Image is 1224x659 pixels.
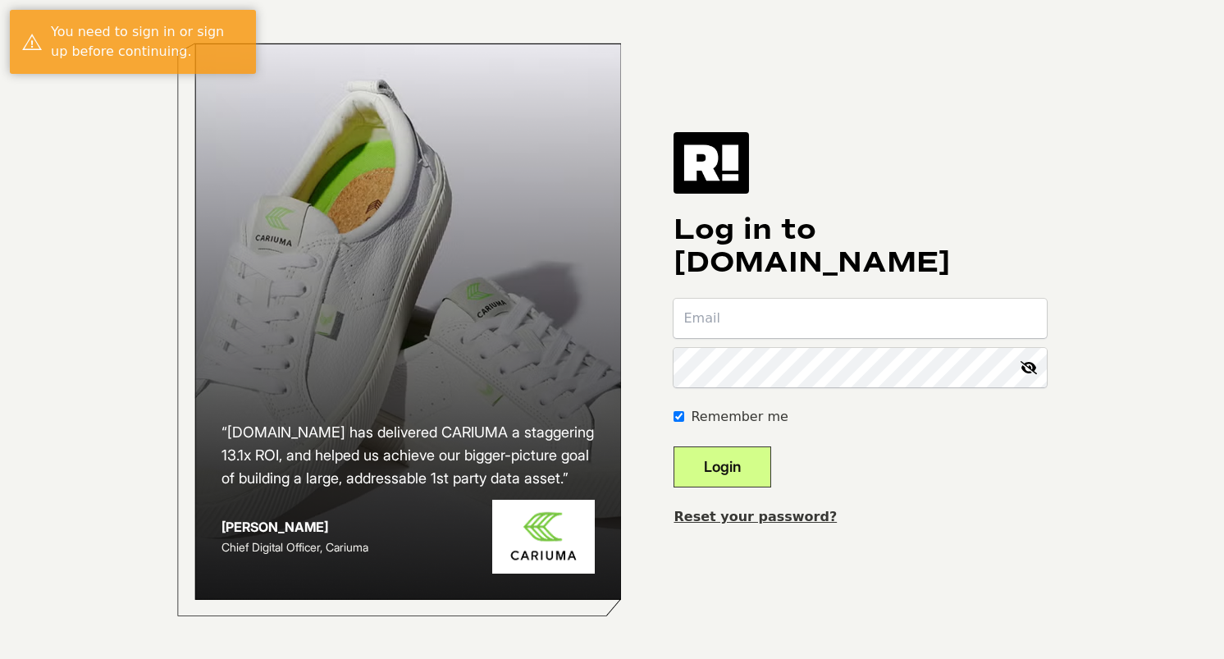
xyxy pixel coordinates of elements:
input: Email [674,299,1047,338]
div: You need to sign in or sign up before continuing. [51,22,244,62]
a: Reset your password? [674,509,837,524]
img: Cariuma [492,500,595,574]
span: Chief Digital Officer, Cariuma [222,540,368,554]
label: Remember me [691,407,788,427]
h1: Log in to [DOMAIN_NAME] [674,213,1047,279]
img: Retention.com [674,132,749,193]
strong: [PERSON_NAME] [222,519,328,535]
button: Login [674,446,771,487]
h2: “[DOMAIN_NAME] has delivered CARIUMA a staggering 13.1x ROI, and helped us achieve our bigger-pic... [222,421,596,490]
